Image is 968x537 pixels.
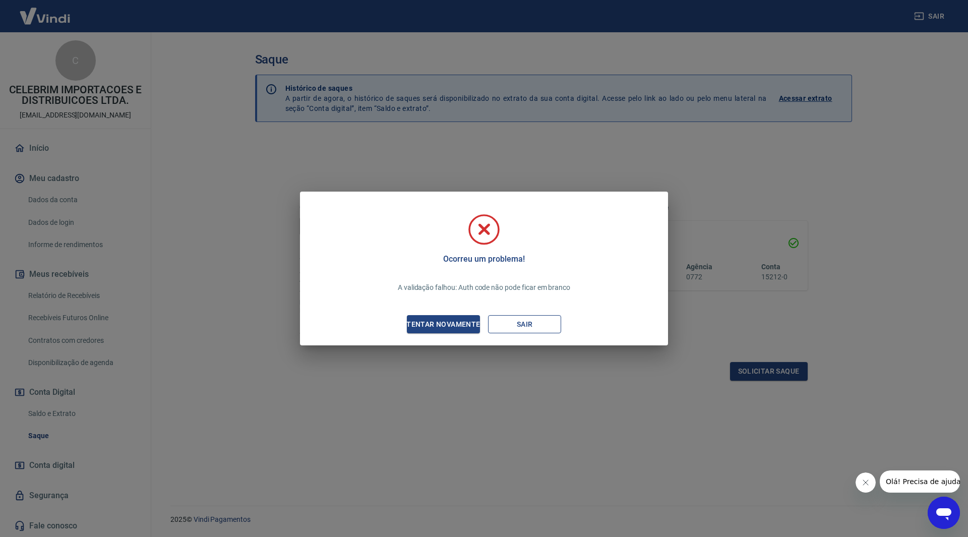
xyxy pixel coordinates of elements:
div: Tentar novamente [394,318,492,331]
iframe: Mensagem da empresa [880,470,960,493]
h5: Ocorreu um problema! [443,254,524,264]
span: Olá! Precisa de ajuda? [6,7,85,15]
button: Tentar novamente [407,315,480,334]
p: A validação falhou: Auth code não pode ficar em branco [398,282,570,293]
button: Sair [488,315,561,334]
iframe: Botão para abrir a janela de mensagens [928,497,960,529]
iframe: Fechar mensagem [856,472,876,493]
